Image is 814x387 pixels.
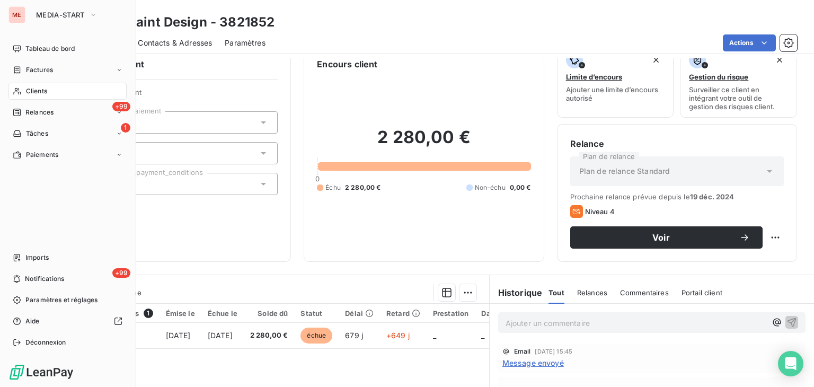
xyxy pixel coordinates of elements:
span: Non-échu [475,183,506,192]
span: Paramètres et réglages [25,295,98,305]
div: Statut [300,309,332,318]
span: Prochaine relance prévue depuis le [570,192,784,201]
span: Ajouter une limite d’encours autorisé [566,85,665,102]
div: Open Intercom Messenger [778,351,803,376]
span: MEDIA-START [36,11,85,19]
span: Plan de relance Standard [579,166,670,177]
span: +99 [112,268,130,278]
span: Paiements [26,150,58,160]
span: Relances [25,108,54,117]
div: Émise le [166,309,195,318]
span: Surveiller ce client en intégrant votre outil de gestion des risques client. [689,85,788,111]
img: Logo LeanPay [8,364,74,381]
span: 679 j [345,331,363,340]
span: Factures [26,65,53,75]
span: _ [433,331,436,340]
div: Délai [345,309,374,318]
span: Clients [26,86,47,96]
button: Actions [723,34,776,51]
div: Prestation [433,309,469,318]
span: 2 280,00 € [345,183,381,192]
div: ME [8,6,25,23]
div: Solde dû [250,309,288,318]
div: Échue le [208,309,237,318]
span: 0,00 € [510,183,531,192]
span: Aide [25,316,40,326]
h6: Historique [490,286,543,299]
span: Tout [548,288,564,297]
span: 1 [121,123,130,133]
h6: Informations client [64,58,278,71]
span: _ [481,331,484,340]
span: 19 déc. 2024 [690,192,735,201]
span: +99 [112,102,130,111]
span: Propriétés Client [85,88,278,103]
h3: Art & paint Design - 3821852 [93,13,275,32]
span: Notifications [25,274,64,284]
span: [DATE] 15:45 [535,348,572,355]
span: Imports [25,253,49,262]
button: Limite d’encoursAjouter une limite d’encours autorisé [557,45,674,118]
span: 0 [315,174,320,183]
span: Relances [577,288,607,297]
span: +649 j [386,331,410,340]
span: 1 [144,309,153,318]
span: [DATE] [208,331,233,340]
span: Échu [325,183,341,192]
span: Niveau 4 [585,207,615,216]
span: Déconnexion [25,338,66,347]
span: Tableau de bord [25,44,75,54]
h2: 2 280,00 € [317,127,530,159]
span: 2 280,00 € [250,330,288,341]
span: Tâches [26,129,48,138]
span: Commentaires [620,288,669,297]
span: échue [300,328,332,344]
span: Message envoyé [502,357,564,368]
span: Gestion du risque [689,73,748,81]
span: Email [514,348,531,355]
span: Paramètres [225,38,266,48]
span: Limite d’encours [566,73,622,81]
span: Portail client [682,288,722,297]
h6: Encours client [317,58,377,71]
span: [DATE] [166,331,191,340]
span: Voir [583,233,739,242]
button: Voir [570,226,763,249]
div: Retard [386,309,420,318]
span: Contacts & Adresses [138,38,212,48]
a: Aide [8,313,127,330]
h6: Relance [570,137,784,150]
div: Date de réalisation [481,309,547,318]
button: Gestion du risqueSurveiller ce client en intégrant votre outil de gestion des risques client. [680,45,797,118]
